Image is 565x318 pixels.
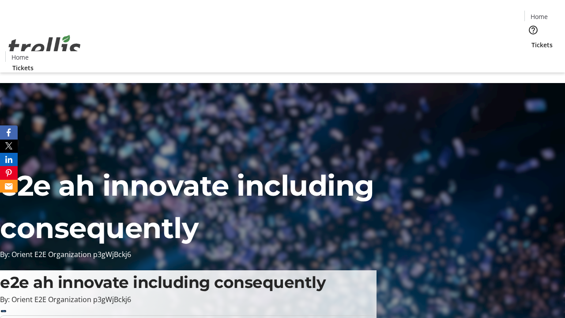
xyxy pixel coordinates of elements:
[12,63,34,72] span: Tickets
[531,12,548,21] span: Home
[11,53,29,62] span: Home
[6,53,34,62] a: Home
[524,40,560,49] a: Tickets
[531,40,553,49] span: Tickets
[525,12,553,21] a: Home
[524,21,542,39] button: Help
[5,63,41,72] a: Tickets
[524,49,542,67] button: Cart
[5,25,84,69] img: Orient E2E Organization p3gWjBckj6's Logo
